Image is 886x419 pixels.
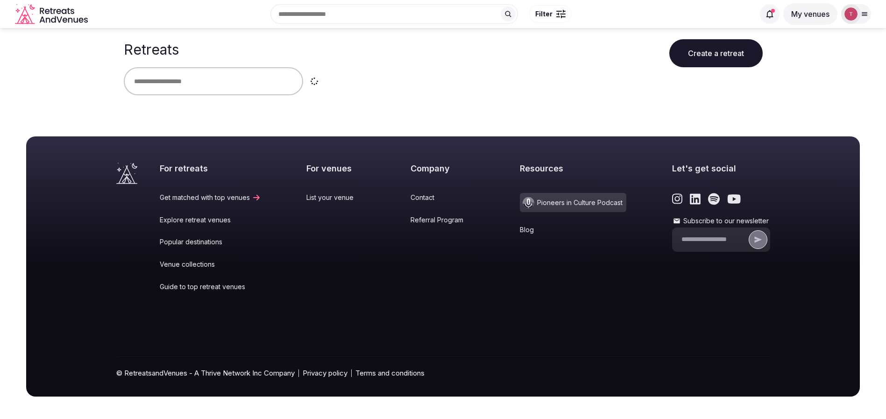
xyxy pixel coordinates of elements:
[160,215,261,225] a: Explore retreat venues
[520,225,626,234] a: Blog
[727,193,741,205] a: Link to the retreats and venues Youtube page
[672,193,683,205] a: Link to the retreats and venues Instagram page
[116,163,137,184] a: Visit the homepage
[520,163,626,174] h2: Resources
[672,163,770,174] h2: Let's get social
[520,193,626,212] a: Pioneers in Culture Podcast
[15,4,90,25] a: Visit the homepage
[844,7,858,21] img: Thiago Martins
[355,368,425,378] a: Terms and conditions
[160,193,261,202] a: Get matched with top venues
[529,5,572,23] button: Filter
[783,3,837,25] button: My venues
[15,4,90,25] svg: Retreats and Venues company logo
[690,193,701,205] a: Link to the retreats and venues LinkedIn page
[306,193,365,202] a: List your venue
[669,39,763,67] button: Create a retreat
[306,163,365,174] h2: For venues
[160,282,261,291] a: Guide to top retreat venues
[124,41,179,58] h1: Retreats
[160,163,261,174] h2: For retreats
[535,9,553,19] span: Filter
[783,9,837,19] a: My venues
[672,216,770,226] label: Subscribe to our newsletter
[160,237,261,247] a: Popular destinations
[411,163,475,174] h2: Company
[160,260,261,269] a: Venue collections
[411,215,475,225] a: Referral Program
[708,193,720,205] a: Link to the retreats and venues Spotify page
[411,193,475,202] a: Contact
[303,368,347,378] a: Privacy policy
[116,357,770,397] div: © RetreatsandVenues - A Thrive Network Inc Company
